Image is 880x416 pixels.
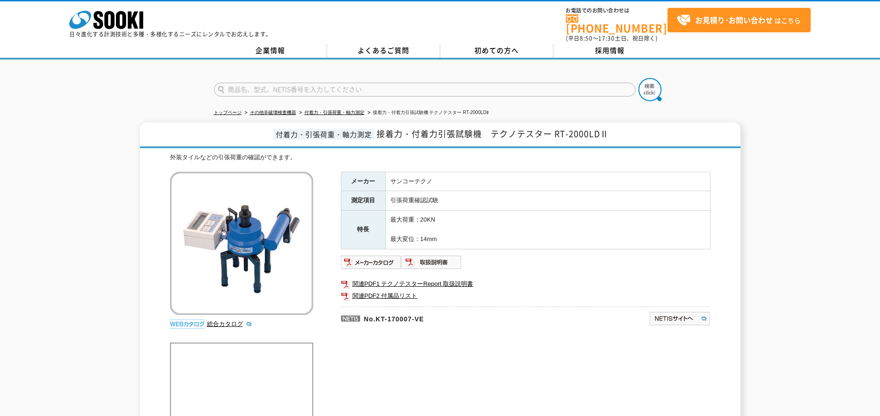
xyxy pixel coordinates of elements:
[474,45,519,55] span: 初めての方へ
[327,44,440,58] a: よくあるご質問
[341,191,385,211] th: 測定項目
[598,34,615,42] span: 17:30
[580,34,593,42] span: 8:50
[69,31,272,37] p: 日々進化する計測技術と多種・多様化するニーズにレンタルでお応えします。
[214,44,327,58] a: 企業情報
[250,110,296,115] a: その他非破壊検査機器
[553,44,667,58] a: 採用情報
[566,34,657,42] span: (平日 ～ 土日、祝日除く)
[214,110,242,115] a: トップページ
[695,14,773,25] strong: お見積り･お問い合わせ
[566,14,668,33] a: [PHONE_NUMBER]
[401,261,462,268] a: 取扱説明書
[341,255,401,270] img: メーカーカタログ
[207,320,252,327] a: 総合カタログ
[376,127,609,140] span: 接着力・付着力引張試験機 テクノテスター RT-2000LDⅡ
[385,211,710,249] td: 最大荷重：20KN 最大変位：14mm
[440,44,553,58] a: 初めての方へ
[668,8,811,32] a: お見積り･お問い合わせはこちら
[304,110,364,115] a: 付着力・引張荷重・軸力測定
[677,13,801,27] span: はこちら
[341,172,385,191] th: メーカー
[341,211,385,249] th: 特長
[341,290,710,302] a: 関連PDF2 付属品リスト
[649,311,710,326] img: NETISサイトへ
[170,153,710,163] div: 外装タイルなどの引張荷重の確認ができます。
[566,8,668,13] span: お電話でのお問い合わせは
[341,261,401,268] a: メーカーカタログ
[638,78,662,101] img: btn_search.png
[401,255,462,270] img: 取扱説明書
[366,108,489,118] li: 接着力・付着力引張試験機 テクノテスター RT-2000LDⅡ
[385,172,710,191] td: サンコーテクノ
[341,307,560,329] p: No.KT-170007-VE
[273,129,374,139] span: 付着力・引張荷重・軸力測定
[385,191,710,211] td: 引張荷重確認試験
[341,278,710,290] a: 関連PDF1 テクノテスターReport 取扱説明書
[170,320,205,329] img: webカタログ
[214,83,636,96] input: 商品名、型式、NETIS番号を入力してください
[170,172,313,315] img: 接着力・付着力引張試験機 テクノテスター RT-2000LDⅡ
